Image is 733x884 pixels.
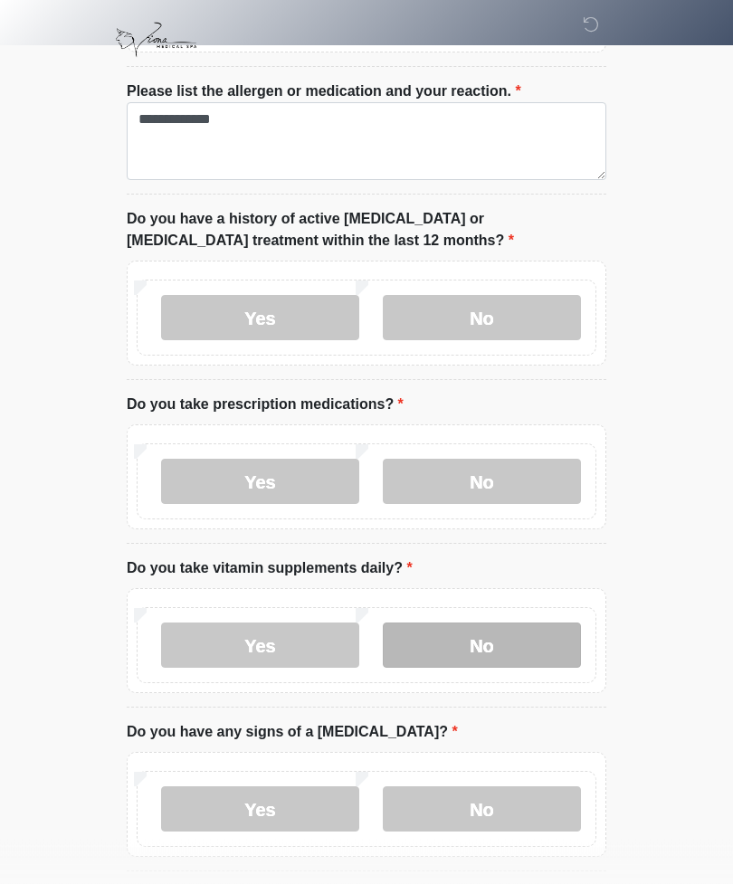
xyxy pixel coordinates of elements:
label: No [383,623,581,669]
img: Viona Medical Spa Logo [109,14,204,67]
label: Yes [161,296,359,341]
label: Do you take prescription medications? [127,394,404,416]
label: No [383,296,581,341]
label: Please list the allergen or medication and your reaction. [127,81,521,103]
label: Yes [161,787,359,832]
label: Do you have any signs of a [MEDICAL_DATA]? [127,722,458,744]
label: Yes [161,623,359,669]
label: Do you take vitamin supplements daily? [127,558,413,580]
label: No [383,787,581,832]
label: Do you have a history of active [MEDICAL_DATA] or [MEDICAL_DATA] treatment within the last 12 mon... [127,209,606,252]
label: Yes [161,460,359,505]
label: No [383,460,581,505]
